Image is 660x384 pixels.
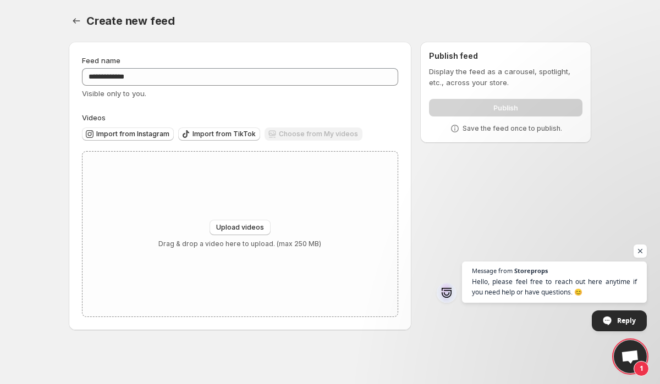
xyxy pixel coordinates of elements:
[463,124,562,133] p: Save the feed once to publish.
[617,311,636,330] span: Reply
[216,223,264,232] span: Upload videos
[82,127,174,141] button: Import from Instagram
[210,220,271,235] button: Upload videos
[82,113,106,122] span: Videos
[178,127,260,141] button: Import from TikTok
[429,51,582,62] h2: Publish feed
[514,268,548,274] span: Storeprops
[472,268,513,274] span: Message from
[158,240,321,248] p: Drag & drop a video here to upload. (max 250 MB)
[86,14,175,27] span: Create new feed
[614,340,647,373] a: Open chat
[96,130,169,138] span: Import from Instagram
[472,276,637,297] span: Hello, please feel free to reach out here anytime if you need help or have questions. 😊
[634,361,649,376] span: 1
[82,56,120,65] span: Feed name
[429,66,582,88] p: Display the feed as a carousel, spotlight, etc., across your store.
[193,130,256,138] span: Import from TikTok
[82,89,146,98] span: Visible only to you.
[69,13,84,29] button: Settings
